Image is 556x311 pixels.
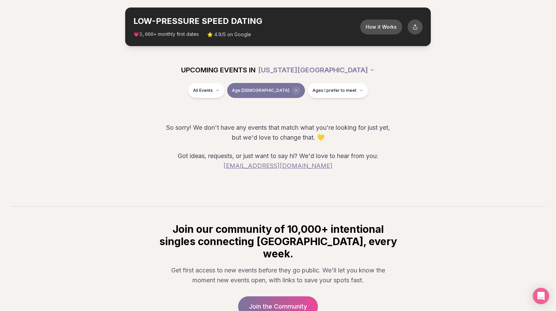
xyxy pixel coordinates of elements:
span: 💗 + monthly first dates [133,31,199,38]
button: All Events [188,83,224,98]
h2: Join our community of 10,000+ intentional singles connecting [GEOGRAPHIC_DATA], every week. [158,223,398,260]
p: Get first access to new events before they go public. We'll let you know the moment new events op... [163,265,393,285]
div: Open Intercom Messenger [533,288,549,304]
button: How it Works [360,19,402,34]
span: UPCOMING EVENTS IN [181,65,255,75]
button: Age [DEMOGRAPHIC_DATA]Clear age [227,83,305,98]
span: ⭐ 4.9/5 on Google [207,31,251,38]
span: 3,000 [139,32,153,37]
h2: LOW-PRESSURE SPEED DATING [133,16,360,27]
span: All Events [193,88,213,93]
p: So sorry! We don't have any events that match what you're looking for just yet, but we'd love to ... [163,123,393,143]
span: Age [DEMOGRAPHIC_DATA] [232,88,289,93]
button: [US_STATE][GEOGRAPHIC_DATA] [258,62,375,77]
button: Ages I prefer to meet [308,83,368,98]
span: Clear age [292,86,300,95]
a: [EMAIL_ADDRESS][DOMAIN_NAME] [223,162,333,169]
p: Got ideas, requests, or just want to say hi? We'd love to hear from you: [163,151,393,171]
span: Ages I prefer to meet [312,88,356,93]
